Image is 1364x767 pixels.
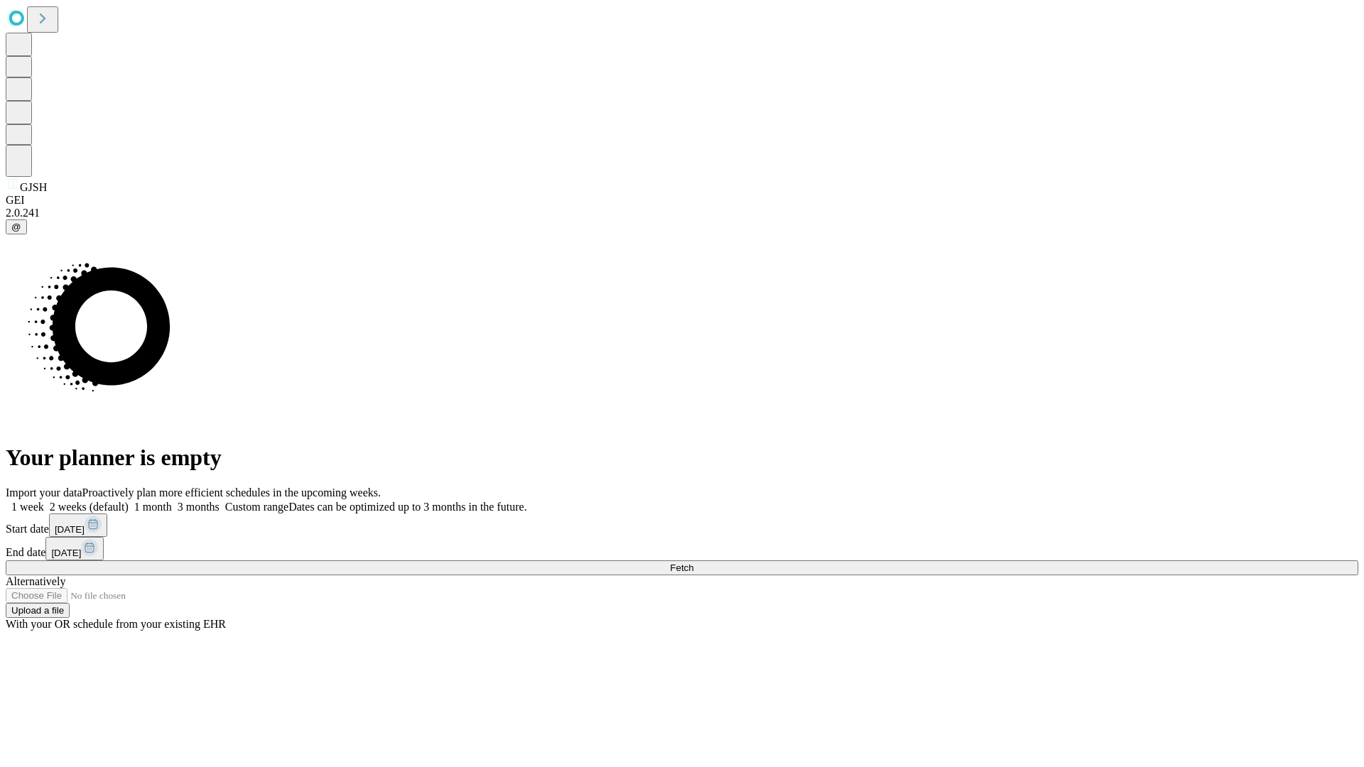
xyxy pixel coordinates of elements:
span: Alternatively [6,575,65,587]
span: GJSH [20,181,47,193]
button: Fetch [6,560,1358,575]
span: With your OR schedule from your existing EHR [6,618,226,630]
span: Proactively plan more efficient schedules in the upcoming weeks. [82,486,381,499]
span: [DATE] [55,524,85,535]
h1: Your planner is empty [6,445,1358,471]
div: Start date [6,513,1358,537]
span: @ [11,222,21,232]
button: [DATE] [45,537,104,560]
span: Dates can be optimized up to 3 months in the future. [288,501,526,513]
button: [DATE] [49,513,107,537]
button: Upload a file [6,603,70,618]
span: Fetch [670,562,693,573]
span: 3 months [178,501,220,513]
span: [DATE] [51,548,81,558]
div: End date [6,537,1358,560]
div: GEI [6,194,1358,207]
span: Import your data [6,486,82,499]
span: 1 month [134,501,172,513]
div: 2.0.241 [6,207,1358,219]
span: Custom range [225,501,288,513]
span: 2 weeks (default) [50,501,129,513]
span: 1 week [11,501,44,513]
button: @ [6,219,27,234]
